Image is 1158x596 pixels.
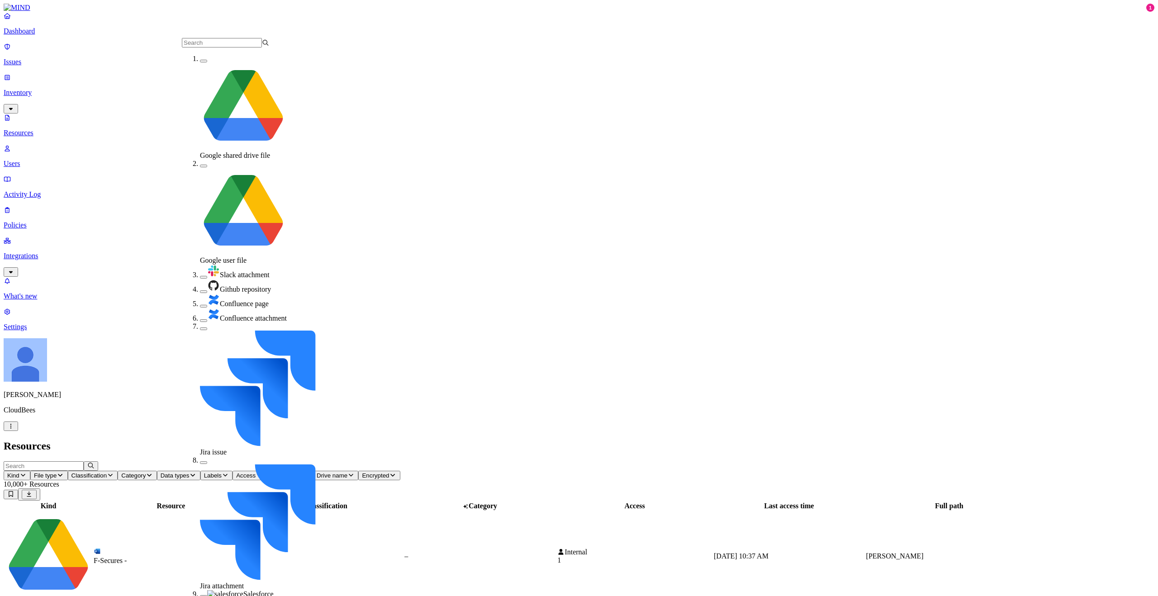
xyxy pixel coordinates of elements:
[5,502,92,510] div: Kind
[220,285,271,293] span: Github repository
[200,331,316,446] img: jira
[4,252,1154,260] p: Integrations
[250,502,403,510] div: Classification
[220,314,287,322] span: Confluence attachment
[4,27,1154,35] p: Dashboard
[200,168,287,255] img: google-drive
[4,4,30,12] img: MIND
[866,502,1032,510] div: Full path
[1146,4,1154,12] div: 1
[34,472,57,479] span: File type
[4,391,1154,399] p: [PERSON_NAME]
[207,265,220,277] img: slack
[94,548,101,555] img: microsoft-word
[557,502,712,510] div: Access
[4,4,1154,12] a: MIND
[4,206,1154,229] a: Policies
[4,12,1154,35] a: Dashboard
[207,308,220,321] img: confluence
[362,472,389,479] span: Encrypted
[4,190,1154,199] p: Activity Log
[4,292,1154,300] p: What's new
[71,472,107,479] span: Classification
[220,300,269,307] span: Confluence page
[200,256,247,264] span: Google user file
[557,556,712,564] div: 1
[4,440,1154,452] h2: Resources
[4,129,1154,137] p: Resources
[404,552,408,560] span: –
[200,151,270,159] span: Google shared drive file
[4,237,1154,275] a: Integrations
[4,221,1154,229] p: Policies
[207,293,220,306] img: confluence
[4,89,1154,97] p: Inventory
[4,58,1154,66] p: Issues
[182,38,262,47] input: Search
[161,472,190,479] span: Data types
[4,461,84,471] input: Search
[94,557,248,565] div: F-Secures -
[866,552,1032,560] div: [PERSON_NAME]
[4,160,1154,168] p: Users
[714,552,769,560] span: [DATE] 10:37 AM
[317,472,347,479] span: Drive name
[4,43,1154,66] a: Issues
[4,323,1154,331] p: Settings
[469,502,497,510] span: Category
[7,472,19,479] span: Kind
[4,114,1154,137] a: Resources
[220,271,270,279] span: Slack attachment
[4,175,1154,199] a: Activity Log
[4,277,1154,300] a: What's new
[714,502,864,510] div: Last access time
[200,448,227,456] span: Jira issue
[4,307,1154,331] a: Settings
[94,502,248,510] div: Resource
[4,144,1154,168] a: Users
[200,63,287,150] img: google-drive
[4,480,59,488] span: 10,000+ Resources
[200,464,316,580] img: jira
[4,338,47,382] img: Álvaro Menéndez Llada
[207,279,220,292] img: github
[200,582,244,590] span: Jira attachment
[557,548,712,556] div: Internal
[4,73,1154,112] a: Inventory
[121,472,146,479] span: Category
[4,406,1154,414] p: CloudBees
